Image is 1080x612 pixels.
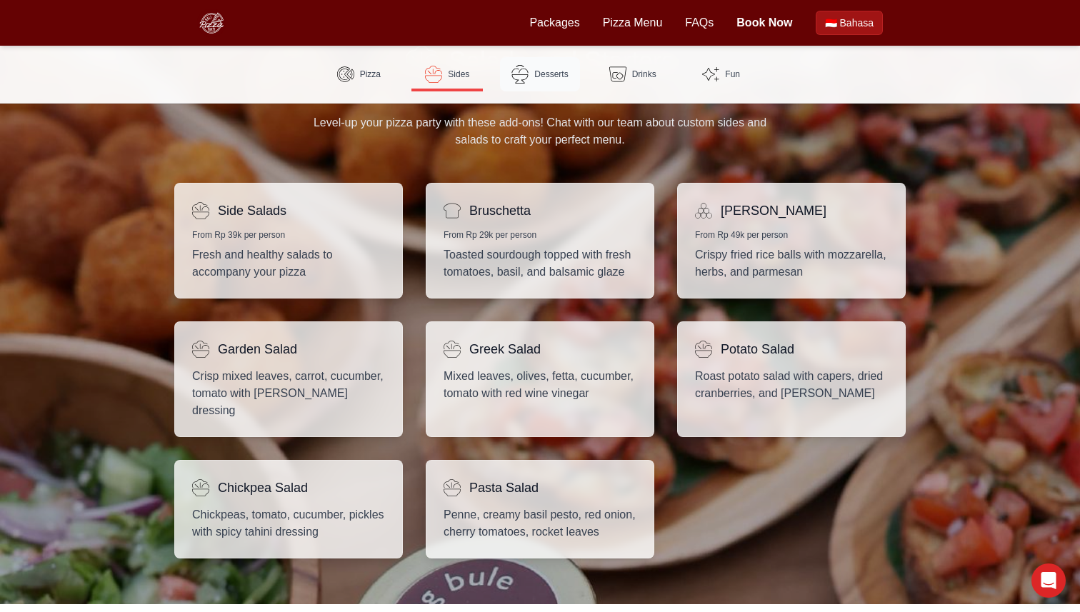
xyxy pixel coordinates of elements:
[632,69,656,80] span: Drinks
[192,506,385,541] p: Chickpeas, tomato, cucumber, pickles with spicy tahini dressing
[695,202,712,219] img: ball-pile
[192,341,209,358] img: salad
[695,246,888,281] p: Crispy fried rice balls with mozzarella, herbs, and parmesan
[218,478,308,498] h4: Chickpea Salad
[444,506,636,541] p: Penne, creamy basil pesto, red onion, cherry tomatoes, rocket leaves
[444,479,461,496] img: salad
[192,368,385,419] p: Crisp mixed leaves, carrot, cucumber, tomato with [PERSON_NAME] dressing
[444,341,461,358] img: salad
[609,66,626,83] img: Drinks
[425,66,442,83] img: Sides
[695,341,712,358] img: salad
[411,57,483,91] a: Sides
[218,201,286,221] h4: Side Salads
[695,368,888,402] p: Roast potato salad with capers, dried cranberries, and [PERSON_NAME]
[534,69,568,80] span: Desserts
[816,11,883,35] a: Beralih ke Bahasa Indonesia
[448,69,469,80] span: Sides
[300,114,780,149] p: Level-up your pizza party with these add-ons! Chat with our team about custom sides and salads to...
[218,339,297,359] h4: Garden Salad
[337,66,354,83] img: Pizza
[721,201,826,221] h4: [PERSON_NAME]
[192,202,209,219] img: salad
[597,57,669,91] a: Drinks
[444,246,636,281] p: Toasted sourdough topped with fresh tomatoes, basil, and balsamic glaze
[721,339,794,359] h4: Potato Salad
[1031,563,1066,598] div: Open Intercom Messenger
[685,14,714,31] a: FAQs
[360,69,381,80] span: Pizza
[840,16,874,30] span: Bahasa
[469,339,541,359] h4: Greek Salad
[736,14,792,31] a: Book Now
[500,57,579,91] a: Desserts
[725,69,740,80] span: Fun
[192,479,209,496] img: salad
[444,368,636,402] p: Mixed leaves, olives, fetta, cucumber, tomato with red wine vinegar
[603,14,663,31] a: Pizza Menu
[695,229,888,241] p: From Rp 49k per person
[197,9,226,37] img: Bali Pizza Party Logo
[511,65,529,84] img: Desserts
[444,229,636,241] p: From Rp 29k per person
[469,201,531,221] h4: Bruschetta
[192,229,385,241] p: From Rp 39k per person
[192,246,385,281] p: Fresh and healthy salads to accompany your pizza
[469,478,539,498] h4: Pasta Salad
[686,57,757,91] a: Fun
[323,57,394,91] a: Pizza
[702,66,719,83] img: Fun
[444,202,461,219] img: bread-slice
[529,14,579,31] a: Packages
